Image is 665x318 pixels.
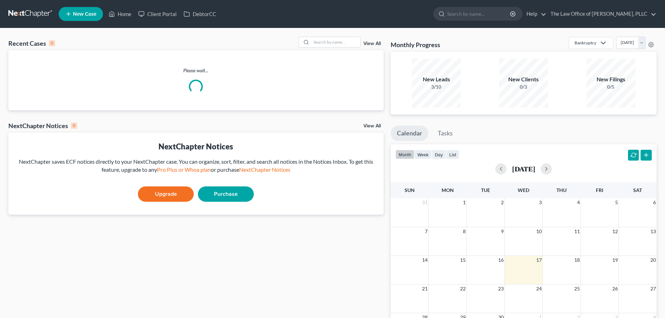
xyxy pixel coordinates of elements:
span: New Case [73,12,96,17]
a: The Law Office of [PERSON_NAME], PLLC [547,8,656,20]
div: 3/10 [412,83,461,90]
button: week [414,150,432,159]
a: Client Portal [135,8,180,20]
a: Upgrade [138,186,194,202]
span: 12 [612,227,619,236]
span: 1 [462,198,466,207]
input: Search by name... [447,7,511,20]
span: Wed [518,187,529,193]
a: Calendar [391,126,428,141]
span: 4 [576,198,581,207]
button: day [432,150,446,159]
div: New Filings [586,75,635,83]
span: 24 [535,284,542,293]
a: Purchase [198,186,254,202]
span: 14 [421,256,428,264]
span: 16 [497,256,504,264]
span: 23 [497,284,504,293]
div: New Leads [412,75,461,83]
span: 27 [650,284,657,293]
div: New Clients [499,75,548,83]
span: 26 [612,284,619,293]
span: Mon [442,187,454,193]
span: 10 [535,227,542,236]
a: Home [105,8,135,20]
span: Sun [405,187,415,193]
span: 25 [574,284,581,293]
span: 9 [500,227,504,236]
span: 17 [535,256,542,264]
span: Fri [596,187,603,193]
span: Sat [633,187,642,193]
span: 21 [421,284,428,293]
button: month [396,150,414,159]
a: View All [363,41,381,46]
span: 2 [500,198,504,207]
a: Tasks [431,126,459,141]
span: 31 [421,198,428,207]
div: 0/5 [586,83,635,90]
span: 19 [612,256,619,264]
div: 0 [49,40,55,46]
span: 3 [538,198,542,207]
a: View All [363,124,381,128]
a: Help [523,8,546,20]
h2: [DATE] [512,165,535,172]
span: 7 [424,227,428,236]
span: 18 [574,256,581,264]
span: 11 [574,227,581,236]
div: 0/3 [499,83,548,90]
span: Tue [481,187,490,193]
span: 8 [462,227,466,236]
span: 22 [459,284,466,293]
input: Search by name... [311,37,360,47]
div: NextChapter saves ECF notices directly to your NextChapter case. You can organize, sort, filter, ... [14,158,378,174]
span: 15 [459,256,466,264]
div: NextChapter Notices [8,121,77,130]
button: list [446,150,459,159]
a: DebtorCC [180,8,220,20]
a: NextChapter Notices [239,166,290,173]
span: 6 [652,198,657,207]
div: 0 [71,123,77,129]
div: Bankruptcy [575,40,596,46]
span: Thu [556,187,567,193]
a: Pro Plus or Whoa plan [157,166,211,173]
span: 20 [650,256,657,264]
span: 13 [650,227,657,236]
p: Please wait... [8,67,384,74]
div: Recent Cases [8,39,55,47]
div: NextChapter Notices [14,141,378,152]
h3: Monthly Progress [391,40,440,49]
span: 5 [614,198,619,207]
